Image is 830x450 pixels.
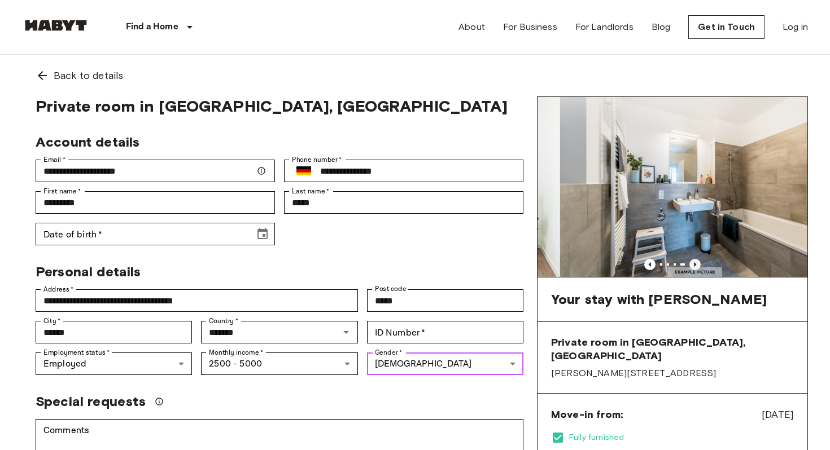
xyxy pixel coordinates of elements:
img: Habyt [22,20,90,31]
label: Gender [375,347,402,358]
a: About [458,20,485,34]
div: Post code [367,289,523,312]
div: Last name [284,191,523,214]
span: Personal details [36,263,141,280]
label: Phone number [292,155,342,165]
div: Email [36,160,275,182]
div: Address [36,289,358,312]
div: City [36,321,192,343]
button: Choose date [251,223,274,245]
span: Special requests [36,393,146,410]
a: Log in [783,20,808,34]
label: Monthly income [209,347,263,358]
svg: Make sure your email is correct — we'll send your booking details there. [257,166,266,175]
label: Post code [375,284,407,294]
button: Open [338,324,354,340]
div: ID Number [367,321,523,343]
div: 2500 - 5000 [201,352,357,375]
span: Fully furnished [569,432,794,443]
span: Account details [36,134,139,150]
span: [DATE] [762,407,794,422]
span: [PERSON_NAME][STREET_ADDRESS] [551,367,794,380]
span: Move-in from: [551,408,623,421]
label: Address [43,284,74,294]
button: Previous image [689,259,701,270]
div: Employed [36,352,192,375]
label: Employment status [43,347,110,358]
span: Your stay with [PERSON_NAME] [551,291,767,308]
a: Back to details [22,55,808,96]
div: [DEMOGRAPHIC_DATA] [367,352,523,375]
div: First name [36,191,275,214]
span: Private room in [GEOGRAPHIC_DATA], [GEOGRAPHIC_DATA] [36,96,523,116]
a: For Landlords [575,20,634,34]
label: Last name [292,186,330,196]
label: First name [43,186,81,196]
img: Germany [296,166,311,175]
span: Private room in [GEOGRAPHIC_DATA], [GEOGRAPHIC_DATA] [551,336,794,363]
img: Marketing picture of unit DE-01-08-020-03Q [560,97,830,277]
label: City [43,316,61,326]
svg: We'll do our best to accommodate your request, but please note we can't guarantee it will be poss... [155,397,164,406]
button: Previous image [644,259,656,270]
p: Find a Home [126,20,178,34]
a: Blog [652,20,671,34]
label: Email [43,155,65,165]
span: Back to details [54,68,123,83]
button: Select country [292,159,316,183]
label: Country [209,316,238,326]
a: Get in Touch [688,15,765,39]
a: For Business [503,20,557,34]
